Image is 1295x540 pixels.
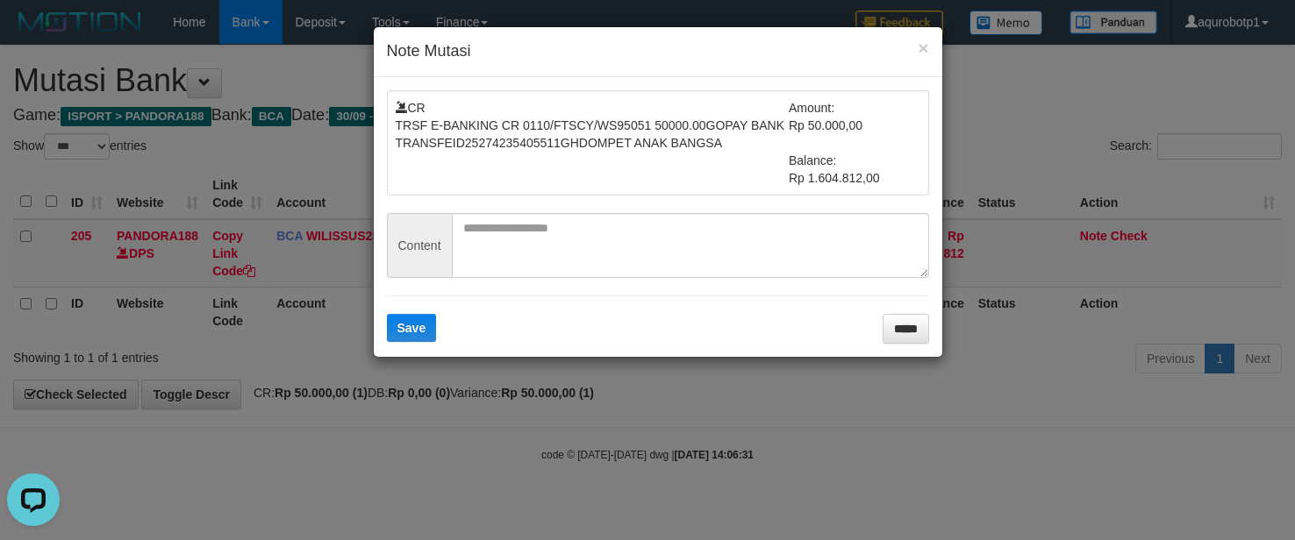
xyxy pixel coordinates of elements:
[396,99,790,187] td: CR TRSF E-BANKING CR 0110/FTSCY/WS95051 50000.00GOPAY BANK TRANSFEID25274235405511GHDOMPET ANAK B...
[387,213,452,278] span: Content
[789,99,920,187] td: Amount: Rp 50.000,00 Balance: Rp 1.604.812,00
[387,314,437,342] button: Save
[918,39,928,57] button: ×
[397,321,426,335] span: Save
[387,40,929,63] h4: Note Mutasi
[7,7,60,60] button: Open LiveChat chat widget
